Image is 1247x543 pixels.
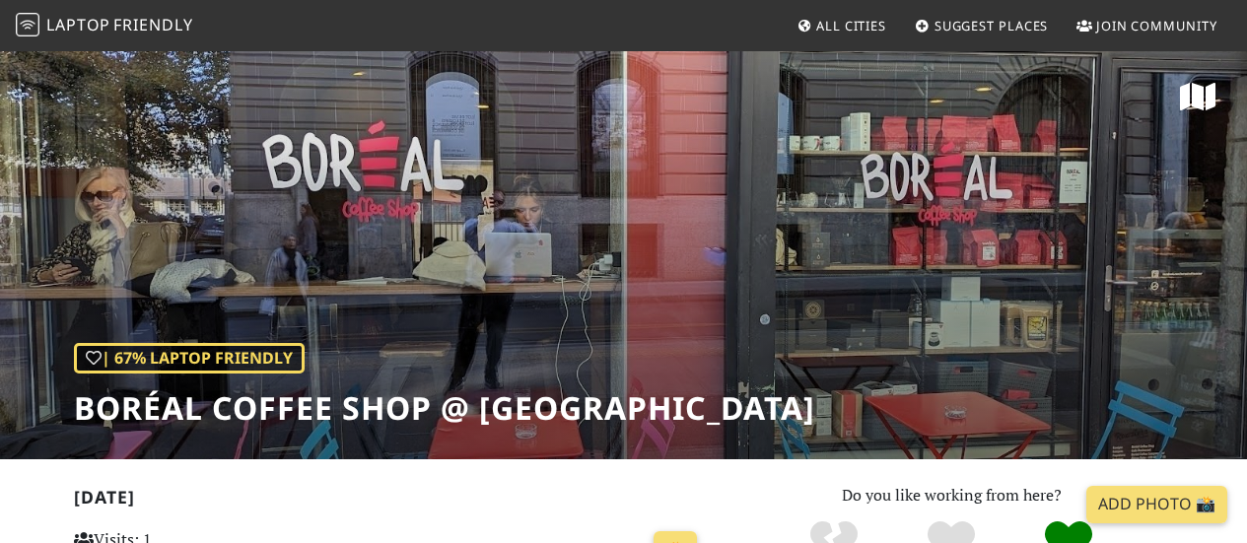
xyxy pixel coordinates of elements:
[907,8,1057,43] a: Suggest Places
[816,17,886,34] span: All Cities
[1096,17,1217,34] span: Join Community
[113,14,192,35] span: Friendly
[74,389,815,427] h1: Boréal Coffee Shop @ [GEOGRAPHIC_DATA]
[74,487,706,515] h2: [DATE]
[16,9,193,43] a: LaptopFriendly LaptopFriendly
[729,483,1174,509] p: Do you like working from here?
[789,8,894,43] a: All Cities
[1086,486,1227,523] a: Add Photo 📸
[935,17,1049,34] span: Suggest Places
[46,14,110,35] span: Laptop
[74,343,305,374] div: | 67% Laptop Friendly
[1069,8,1225,43] a: Join Community
[16,13,39,36] img: LaptopFriendly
